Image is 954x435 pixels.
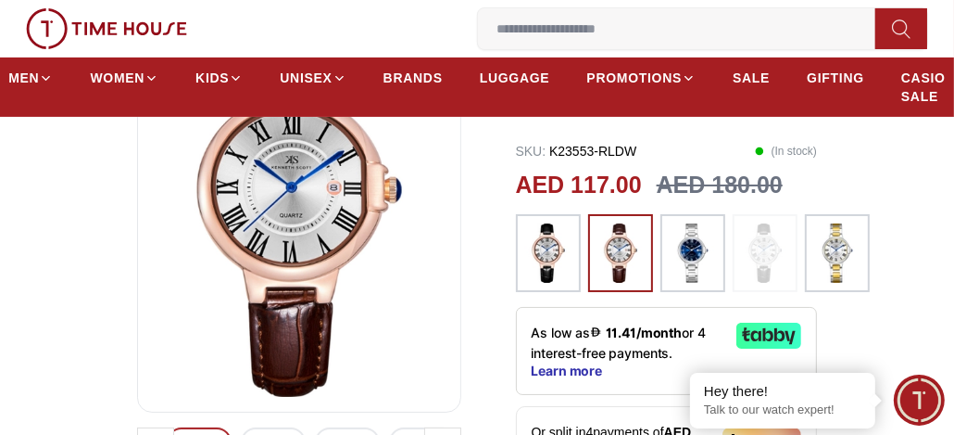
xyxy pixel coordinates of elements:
a: PROMOTIONS [586,61,696,95]
img: ... [814,224,860,283]
span: WOMEN [90,69,144,87]
a: SALE [733,61,770,95]
img: ... [670,224,716,283]
p: K23553-RLDW [516,142,637,160]
a: LUGGAGE [480,61,550,95]
a: UNISEX [280,61,345,95]
a: KIDS [195,61,243,95]
a: CASIO SALE [901,61,946,113]
span: UNISEX [280,69,332,87]
span: LUGGAGE [480,69,550,87]
h3: AED 180.00 [657,168,783,203]
span: MEN [8,69,39,87]
h2: AED 117.00 [516,168,642,203]
a: GIFTING [807,61,864,95]
div: Chat Widget [894,375,945,426]
span: CASIO SALE [901,69,946,106]
span: BRANDS [383,69,443,87]
a: MEN [8,61,53,95]
p: ( In stock ) [755,142,817,160]
img: Kenneth Scott Women's Analog White Dial Watch - K23553-RLBW [153,20,446,397]
span: SALE [733,69,770,87]
img: ... [525,224,571,283]
div: Hey there! [704,382,861,401]
img: ... [597,224,644,283]
span: GIFTING [807,69,864,87]
img: ... [742,224,788,283]
a: BRANDS [383,61,443,95]
img: ... [26,8,187,49]
span: PROMOTIONS [586,69,682,87]
p: Talk to our watch expert! [704,403,861,418]
span: KIDS [195,69,229,87]
span: SKU : [516,144,546,159]
a: WOMEN [90,61,158,95]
